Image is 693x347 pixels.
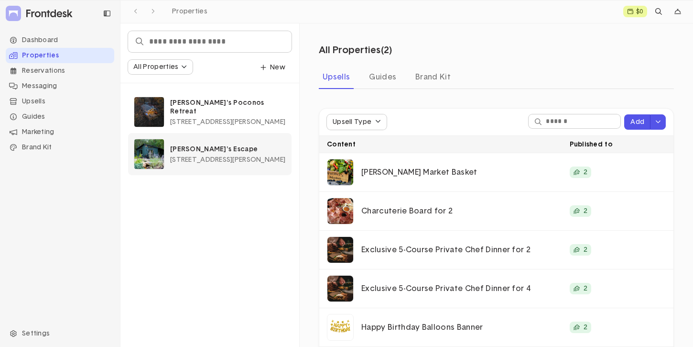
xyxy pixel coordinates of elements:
div: Messaging [6,78,114,94]
div: Guides [6,109,114,124]
p: Charcuterie Board for 2 [361,206,562,216]
li: Navigation item [6,33,114,48]
img: Property image [134,139,164,169]
div: Published to [566,136,670,152]
button: dropdown trigger [650,114,666,130]
div: Upsells [6,94,114,109]
button: Add [624,114,650,130]
a: $0 [623,6,647,17]
p: 2 [584,324,587,331]
p: [PERSON_NAME]'s Escape [170,145,286,154]
button: Upsell Type [327,114,387,130]
div: Upsell Type [333,119,371,125]
div: Brand Kit [6,140,114,155]
div: Content [323,136,566,152]
span: [STREET_ADDRESS][PERSON_NAME] [170,119,285,125]
div: Settings [6,326,114,341]
div: Upsells [319,69,354,85]
li: Navigation item [6,94,114,109]
p: 2 [584,285,587,292]
button: dropdown trigger [254,60,292,75]
p: All Properties ( 2 ) [319,45,651,55]
p: 2 [584,246,587,253]
p: Exclusive 5-Course Private Chef Dinner for 2 [361,245,562,255]
li: Navigation item [6,124,114,140]
li: Navigation item [6,78,114,94]
li: Navigation item [6,140,114,155]
div: Dashboard [6,33,114,48]
li: Navigation item [6,109,114,124]
p: Exclusive 5-Course Private Chef Dinner for 4 [361,284,562,294]
div: Properties [6,48,114,63]
span: [STREET_ADDRESS][PERSON_NAME] [170,157,285,163]
div: Reservations [6,63,114,78]
img: Property image [134,97,164,127]
button: All Properties [128,60,193,74]
p: [PERSON_NAME]'s Poconos Retreat [170,99,286,116]
span: Properties [172,8,207,15]
div: Brand Kit [411,69,455,85]
div: Marketing [6,124,114,140]
li: Navigation item [6,48,114,63]
div: dropdown trigger [670,4,685,19]
p: New [260,63,285,72]
div: All Properties [133,62,178,72]
div: Guides [365,69,400,85]
p: Happy Birthday Balloons Banner [361,323,562,333]
a: Properties [168,5,211,18]
p: 2 [584,169,587,176]
p: 2 [584,208,587,214]
li: Navigation item [6,63,114,78]
p: [PERSON_NAME] Market Basket [361,168,562,178]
